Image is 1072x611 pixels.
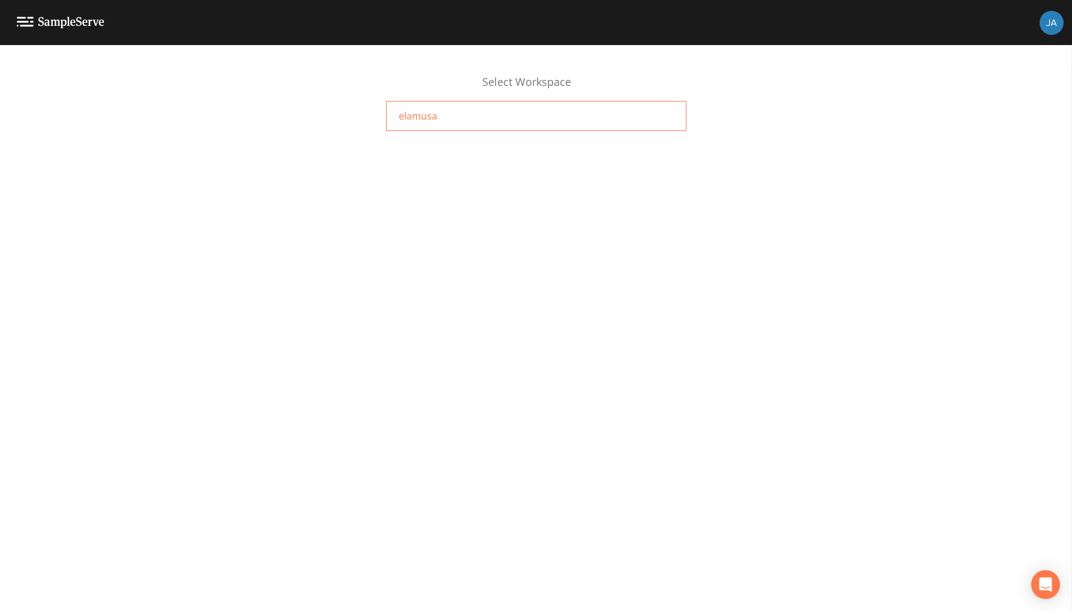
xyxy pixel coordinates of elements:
[386,101,686,131] a: elamusa
[1031,570,1060,599] div: Open Intercom Messenger
[17,17,104,28] img: logo
[1040,11,1064,35] img: 747fbe677637578f4da62891070ad3f4
[399,109,437,123] span: elamusa
[386,74,686,101] div: Select Workspace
